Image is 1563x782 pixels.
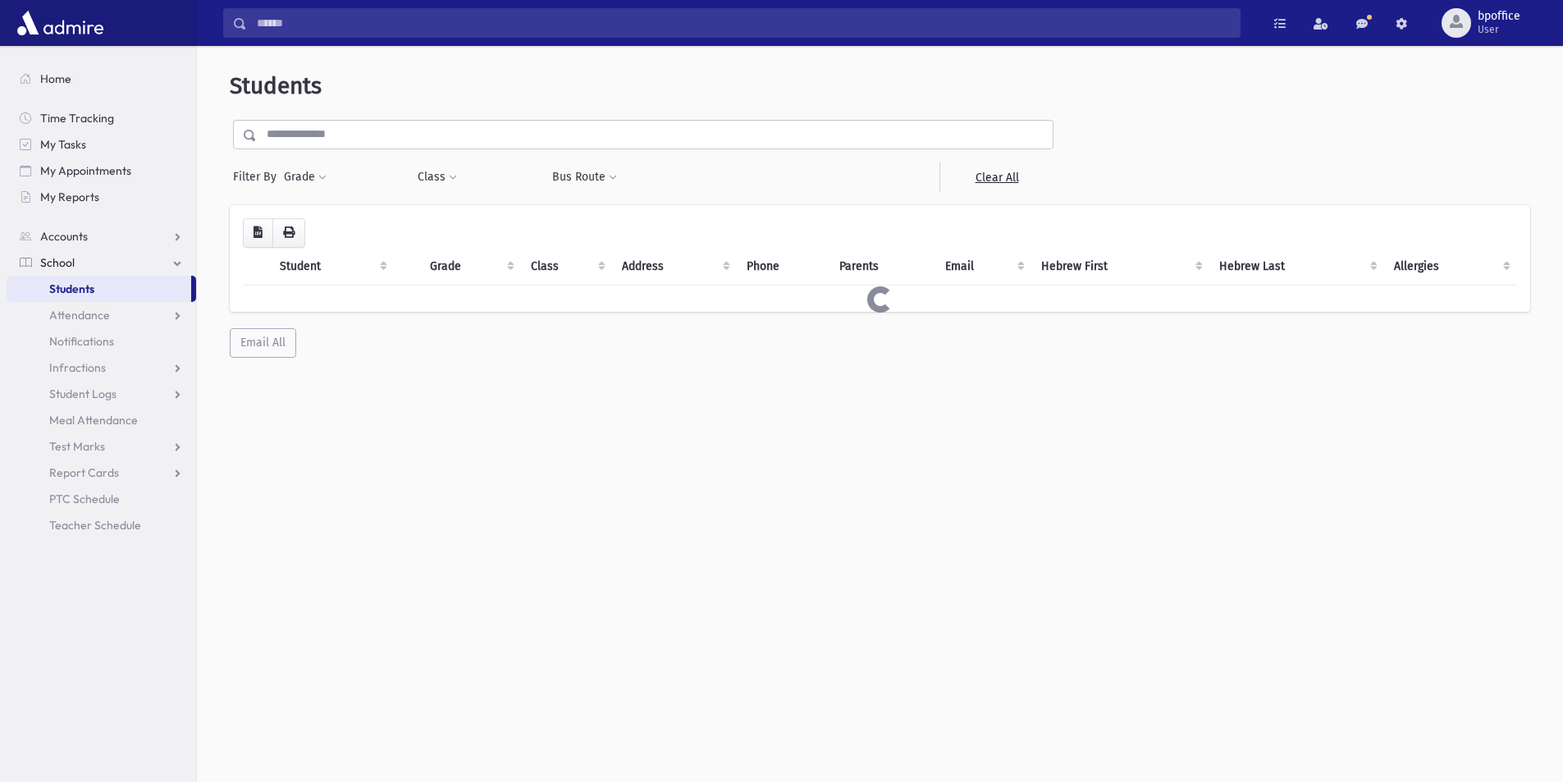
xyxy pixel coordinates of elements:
[283,162,327,192] button: Grade
[420,248,520,286] th: Grade
[1384,248,1517,286] th: Allergies
[7,381,196,407] a: Student Logs
[7,249,196,276] a: School
[40,163,131,178] span: My Appointments
[737,248,829,286] th: Phone
[7,105,196,131] a: Time Tracking
[7,433,196,460] a: Test Marks
[49,413,138,428] span: Meal Attendance
[1209,248,1385,286] th: Hebrew Last
[7,512,196,538] a: Teacher Schedule
[417,162,458,192] button: Class
[13,7,107,39] img: AdmirePro
[49,439,105,454] span: Test Marks
[49,386,117,401] span: Student Logs
[7,460,196,486] a: Report Cards
[7,354,196,381] a: Infractions
[233,168,283,185] span: Filter By
[40,255,75,270] span: School
[247,8,1240,38] input: Search
[49,281,94,296] span: Students
[7,131,196,158] a: My Tasks
[7,66,196,92] a: Home
[230,328,296,358] button: Email All
[40,71,71,86] span: Home
[7,223,196,249] a: Accounts
[243,218,273,248] button: CSV
[40,190,99,204] span: My Reports
[49,360,106,375] span: Infractions
[7,158,196,184] a: My Appointments
[1478,23,1520,36] span: User
[40,137,86,152] span: My Tasks
[7,184,196,210] a: My Reports
[49,465,119,480] span: Report Cards
[230,72,322,99] span: Students
[7,407,196,433] a: Meal Attendance
[272,218,305,248] button: Print
[1478,10,1520,23] span: bpoffice
[49,518,141,533] span: Teacher Schedule
[551,162,618,192] button: Bus Route
[270,248,394,286] th: Student
[7,276,191,302] a: Students
[40,229,88,244] span: Accounts
[939,162,1053,192] a: Clear All
[49,334,114,349] span: Notifications
[7,486,196,512] a: PTC Schedule
[7,328,196,354] a: Notifications
[935,248,1031,286] th: Email
[40,111,114,126] span: Time Tracking
[7,302,196,328] a: Attendance
[1031,248,1209,286] th: Hebrew First
[49,492,120,506] span: PTC Schedule
[829,248,935,286] th: Parents
[521,248,613,286] th: Class
[612,248,737,286] th: Address
[49,308,110,322] span: Attendance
